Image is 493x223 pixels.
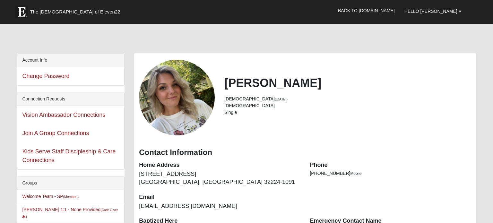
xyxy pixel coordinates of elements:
[224,109,471,116] li: Single
[17,54,124,67] div: Account Info
[22,130,89,136] a: Join A Group Connections
[224,76,471,90] h2: [PERSON_NAME]
[310,170,471,177] li: [PHONE_NUMBER]
[22,73,69,79] a: Change Password
[333,3,400,19] a: Back to [DOMAIN_NAME]
[17,176,124,190] div: Groups
[63,195,79,199] small: (Member )
[30,9,120,15] span: The [DEMOGRAPHIC_DATA] of Eleven22
[224,96,471,102] li: [DEMOGRAPHIC_DATA]
[350,171,361,176] span: Mobile
[22,148,116,163] a: Kids Serve Staff Discipleship & Care Connections
[400,3,466,19] a: Hello [PERSON_NAME]
[22,207,118,219] a: [PERSON_NAME] 1:1 - None Provided(Care Giver)
[139,202,300,210] dd: [EMAIL_ADDRESS][DOMAIN_NAME]
[139,161,300,169] dt: Home Address
[12,2,141,18] a: The [DEMOGRAPHIC_DATA] of Eleven22
[404,9,457,14] span: Hello [PERSON_NAME]
[15,5,28,18] img: Eleven22 logo
[139,60,215,135] a: View Fullsize Photo
[139,148,471,157] h3: Contact Information
[22,112,105,118] a: Vision Ambassador Connections
[22,194,79,199] a: Welcome Team - SP(Member )
[139,193,300,202] dt: Email
[139,170,300,186] dd: [STREET_ADDRESS] [GEOGRAPHIC_DATA], [GEOGRAPHIC_DATA] 32224-1091
[275,97,288,101] small: ([DATE])
[224,102,471,109] li: [DEMOGRAPHIC_DATA]
[17,92,124,106] div: Connection Requests
[310,161,471,169] dt: Phone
